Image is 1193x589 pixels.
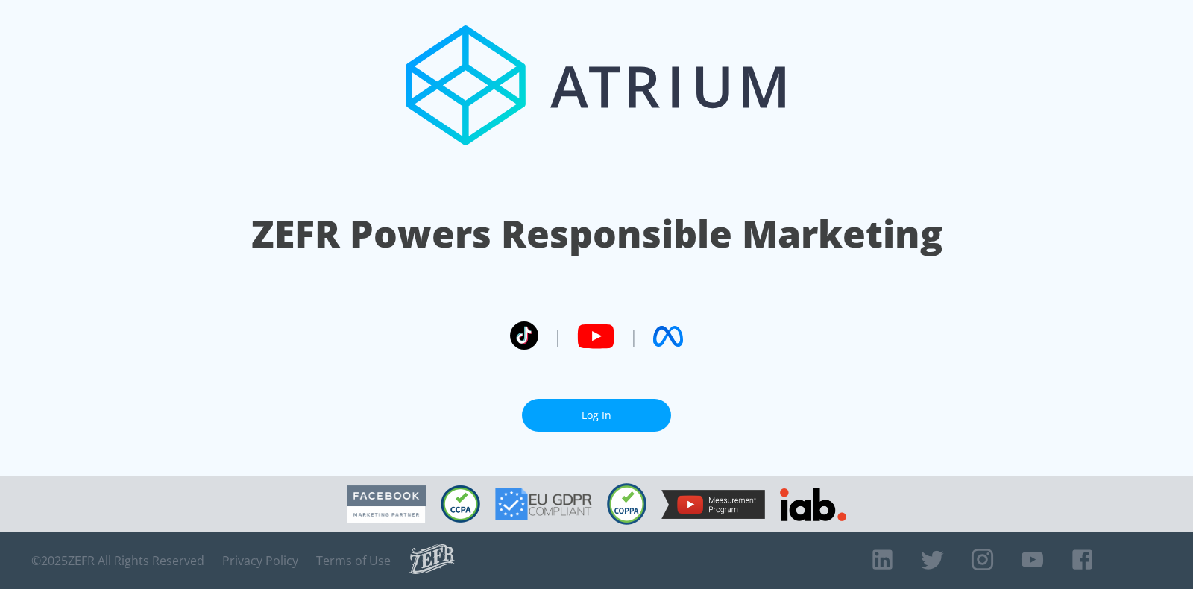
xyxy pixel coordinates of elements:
span: © 2025 ZEFR All Rights Reserved [31,553,204,568]
img: IAB [780,488,846,521]
a: Privacy Policy [222,553,298,568]
img: COPPA Compliant [607,483,646,525]
img: YouTube Measurement Program [661,490,765,519]
span: | [553,325,562,347]
a: Log In [522,399,671,432]
a: Terms of Use [316,553,391,568]
img: CCPA Compliant [441,485,480,523]
img: GDPR Compliant [495,488,592,520]
span: | [629,325,638,347]
h1: ZEFR Powers Responsible Marketing [251,208,942,259]
img: Facebook Marketing Partner [347,485,426,523]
